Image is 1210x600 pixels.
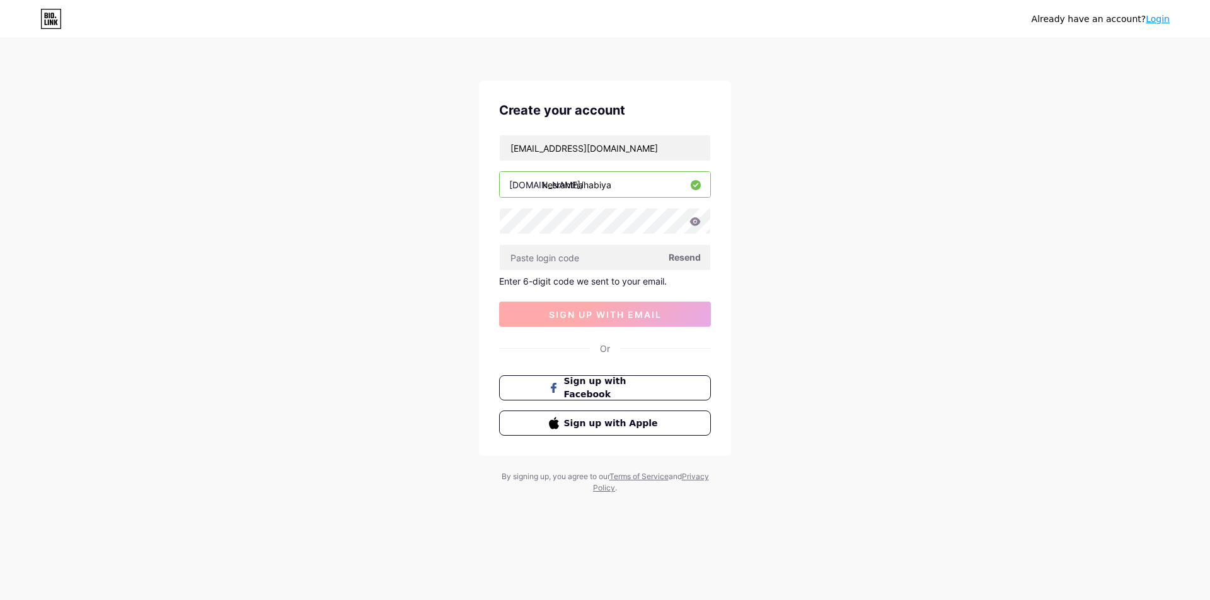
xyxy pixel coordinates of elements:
div: Already have an account? [1032,13,1170,26]
div: Or [600,342,610,355]
span: Sign up with Facebook [564,375,662,401]
input: Paste login code [500,245,710,270]
div: [DOMAIN_NAME]/ [509,178,584,191]
button: Sign up with Facebook [499,375,711,400]
a: Terms of Service [609,472,669,481]
input: username [500,172,710,197]
button: Sign up with Apple [499,410,711,436]
input: Email [500,135,710,161]
a: Login [1146,14,1170,24]
div: Create your account [499,101,711,120]
span: Sign up with Apple [564,417,662,430]
div: Enter 6-digit code we sent to your email. [499,276,711,286]
button: sign up with email [499,302,711,327]
span: Resend [669,251,701,264]
div: By signing up, you agree to our and . [498,471,712,494]
span: sign up with email [549,309,662,320]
